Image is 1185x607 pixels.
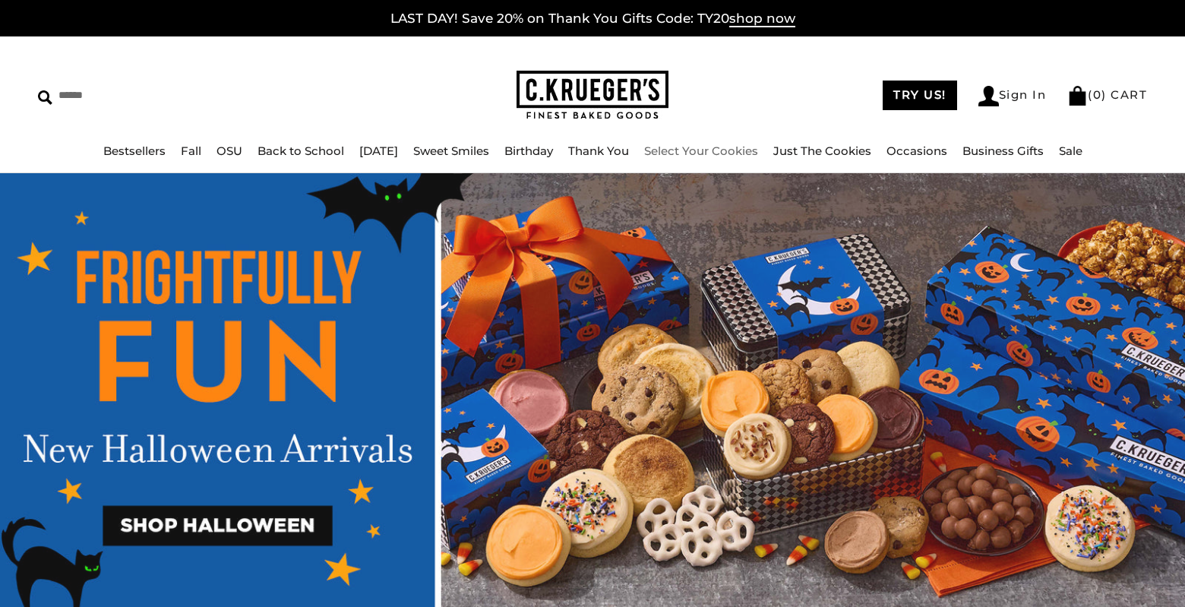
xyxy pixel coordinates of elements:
a: Select Your Cookies [644,144,758,158]
a: LAST DAY! Save 20% on Thank You Gifts Code: TY20shop now [390,11,795,27]
input: Search [38,84,219,107]
a: Just The Cookies [773,144,871,158]
img: Bag [1067,86,1088,106]
img: C.KRUEGER'S [517,71,668,120]
span: 0 [1093,87,1102,102]
a: (0) CART [1067,87,1147,102]
a: Occasions [886,144,947,158]
img: Account [978,86,999,106]
a: TRY US! [883,81,957,110]
a: Sign In [978,86,1047,106]
a: OSU [216,144,242,158]
img: Search [38,90,52,105]
a: Fall [181,144,201,158]
a: Birthday [504,144,553,158]
span: shop now [729,11,795,27]
a: Thank You [568,144,629,158]
a: Business Gifts [962,144,1044,158]
a: [DATE] [359,144,398,158]
a: Sweet Smiles [413,144,489,158]
a: Back to School [258,144,344,158]
a: Sale [1059,144,1082,158]
a: Bestsellers [103,144,166,158]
